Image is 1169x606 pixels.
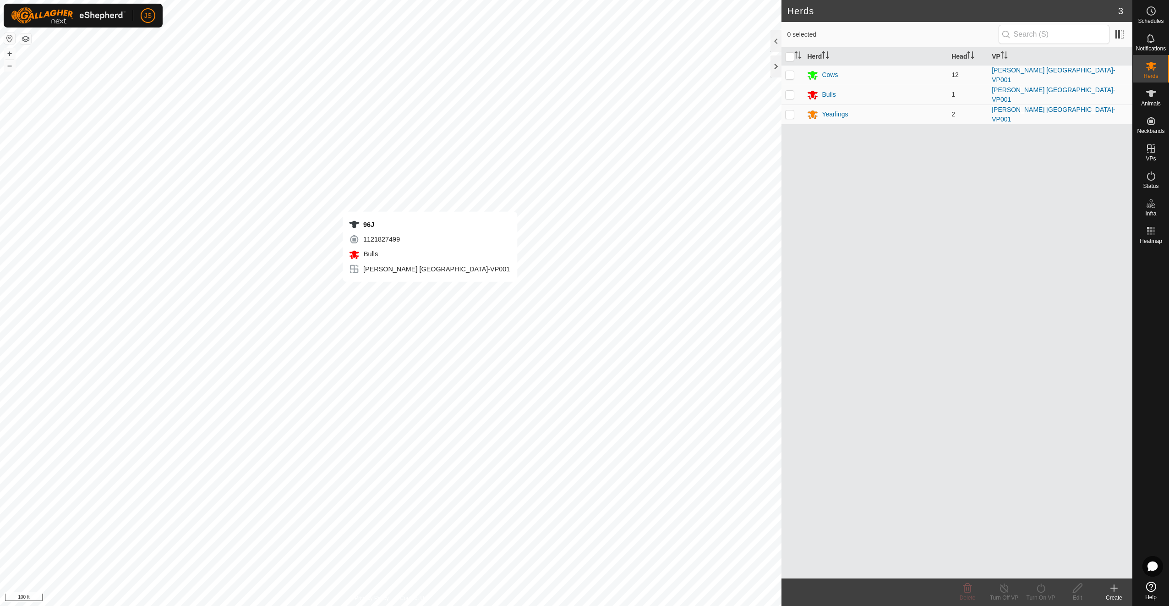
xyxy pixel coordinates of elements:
div: Yearlings [822,110,848,119]
span: Notifications [1136,46,1166,51]
a: [PERSON_NAME] [GEOGRAPHIC_DATA]-VP001 [992,66,1115,83]
button: – [4,60,15,71]
span: Infra [1145,211,1156,216]
a: Help [1133,578,1169,604]
p-sorticon: Activate to sort [794,53,802,60]
div: Turn On VP [1022,594,1059,602]
button: Reset Map [4,33,15,44]
span: 2 [951,110,955,118]
span: Bulls [361,250,378,258]
a: [PERSON_NAME] [GEOGRAPHIC_DATA]-VP001 [992,86,1115,103]
span: Herds [1143,73,1158,79]
a: [PERSON_NAME] [GEOGRAPHIC_DATA]-VP001 [992,106,1115,123]
input: Search (S) [999,25,1109,44]
span: Heatmap [1140,238,1162,244]
span: Help [1145,595,1157,600]
div: Create [1096,594,1132,602]
p-sorticon: Activate to sort [967,53,974,60]
span: Delete [960,595,976,601]
a: Contact Us [400,594,427,602]
div: Bulls [822,90,836,99]
div: 1121827499 [349,234,510,245]
span: 3 [1118,4,1123,18]
span: 12 [951,71,959,78]
span: 0 selected [787,30,998,39]
span: 1 [951,91,955,98]
div: 96J [349,219,510,230]
div: Edit [1059,594,1096,602]
img: Gallagher Logo [11,7,126,24]
a: Privacy Policy [355,594,389,602]
p-sorticon: Activate to sort [822,53,829,60]
p-sorticon: Activate to sort [1000,53,1008,60]
span: JS [144,11,152,21]
span: Schedules [1138,18,1164,24]
th: Herd [803,48,948,66]
span: Status [1143,183,1158,189]
div: [PERSON_NAME] [GEOGRAPHIC_DATA]-VP001 [349,264,510,275]
button: + [4,48,15,59]
span: Neckbands [1137,128,1164,134]
th: VP [988,48,1132,66]
div: Cows [822,70,838,80]
button: Map Layers [20,33,31,44]
h2: Herds [787,6,1118,17]
span: Animals [1141,101,1161,106]
th: Head [948,48,988,66]
div: Turn Off VP [986,594,1022,602]
span: VPs [1146,156,1156,161]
